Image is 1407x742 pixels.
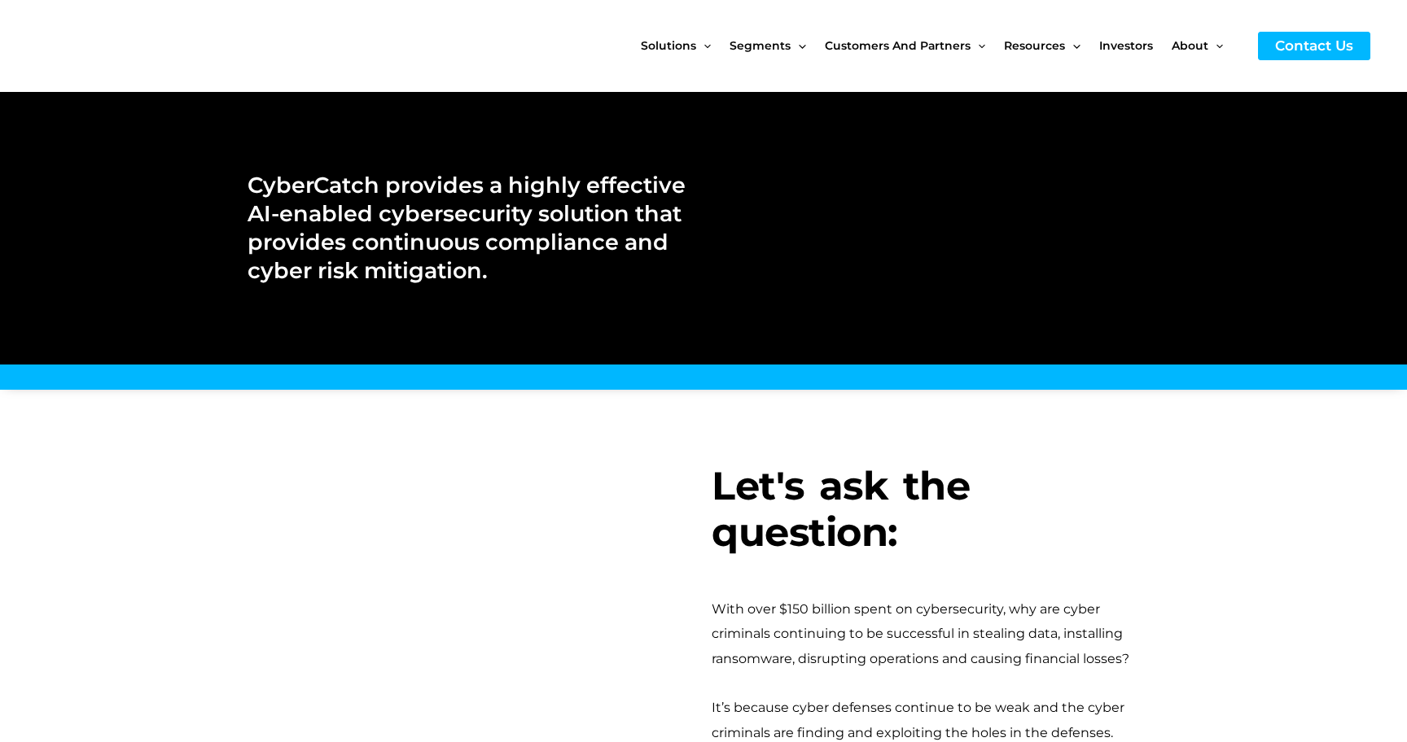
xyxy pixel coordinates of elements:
span: Menu Toggle [1208,11,1223,80]
a: Contact Us [1258,32,1370,60]
span: About [1172,11,1208,80]
span: Menu Toggle [1065,11,1080,80]
span: Menu Toggle [696,11,711,80]
a: Investors [1099,11,1172,80]
span: Menu Toggle [971,11,985,80]
span: Segments [730,11,791,80]
h2: CyberCatch provides a highly effective AI-enabled cybersecurity solution that provides continuous... [248,171,686,285]
span: Resources [1004,11,1065,80]
h3: Let's ask the question: [712,463,1159,556]
img: CyberCatch [28,12,224,80]
span: Menu Toggle [791,11,805,80]
span: Solutions [641,11,696,80]
span: Investors [1099,11,1153,80]
nav: Site Navigation: New Main Menu [641,11,1242,80]
span: Customers and Partners [825,11,971,80]
div: With over $150 billion spent on cybersecurity, why are cyber criminals continuing to be successfu... [712,597,1159,671]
